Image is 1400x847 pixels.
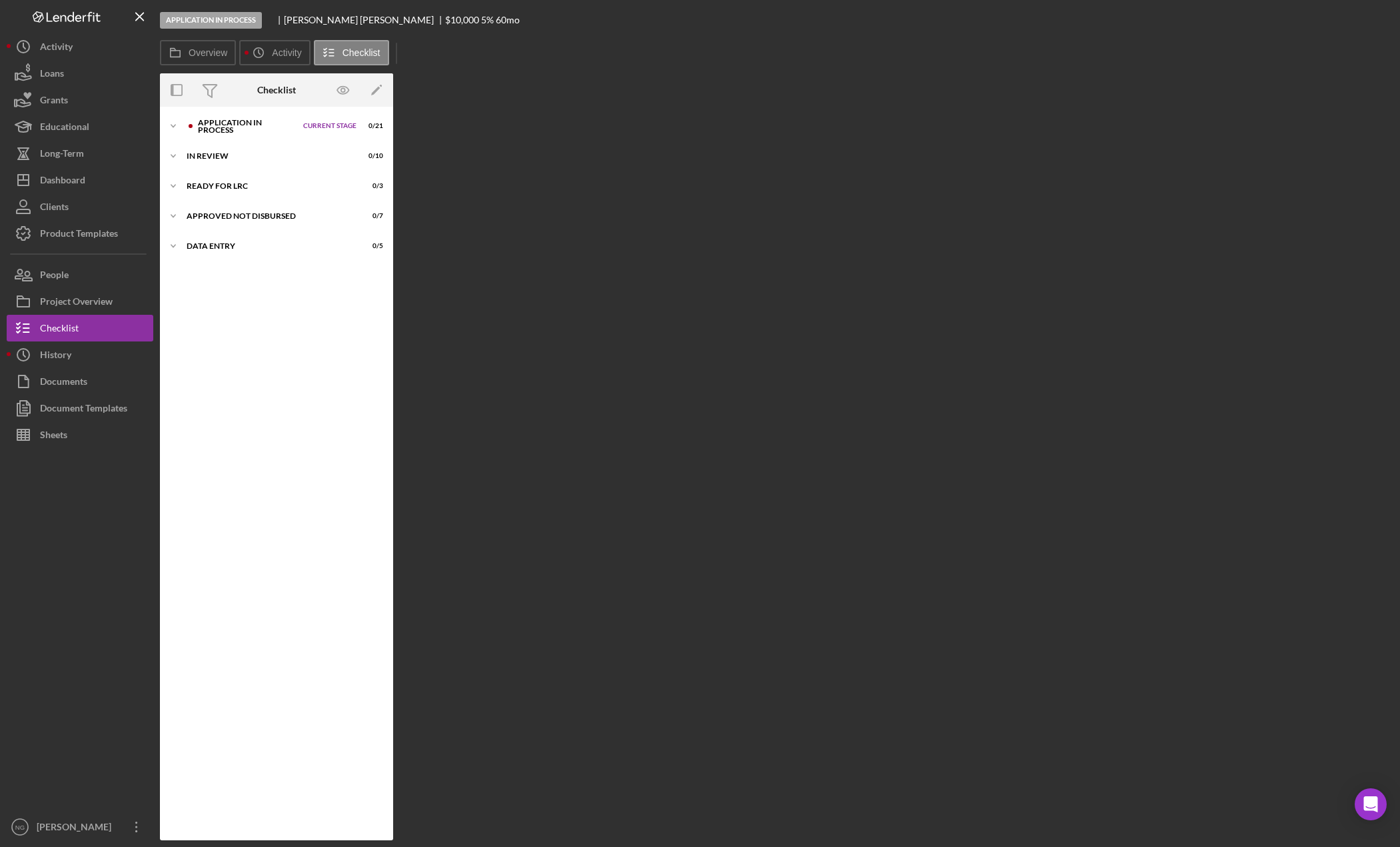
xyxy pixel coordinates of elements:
div: Dashboard [40,167,85,197]
label: Activity [272,47,301,58]
div: Sheets [40,421,67,452]
div: 0 / 5 [359,242,383,250]
button: Activity [7,33,153,60]
div: 0 / 7 [359,212,383,220]
div: 0 / 3 [359,182,383,190]
button: History [7,341,153,368]
div: Document Templates [40,395,127,425]
div: Project Overview [40,288,113,318]
div: Long-Term [40,140,84,170]
div: Ready for LRC [187,182,350,190]
div: [PERSON_NAME] [PERSON_NAME] [284,15,445,25]
div: Data Entry [187,242,350,250]
div: 60 mo [496,15,520,25]
span: Current Stage [303,122,356,130]
button: Document Templates [7,395,153,421]
button: Activity [239,40,310,65]
div: 5 % [481,15,494,25]
div: Application In Process [160,12,262,29]
div: 0 / 10 [359,152,383,160]
button: Clients [7,193,153,220]
div: Clients [40,193,69,223]
div: People [40,261,69,291]
span: $10,000 [445,14,479,25]
label: Overview [189,47,227,58]
div: Application In Process [198,119,297,134]
button: Grants [7,87,153,113]
div: Open Intercom Messenger [1355,788,1387,820]
button: Overview [160,40,236,65]
div: Checklist [40,315,79,345]
div: Loans [40,60,64,90]
div: Product Templates [40,220,118,250]
button: Project Overview [7,288,153,315]
button: People [7,261,153,288]
button: Product Templates [7,220,153,247]
button: Long-Term [7,140,153,167]
button: NG[PERSON_NAME] [7,814,153,840]
div: 0 / 21 [359,122,383,130]
div: Documents [40,368,87,398]
button: Documents [7,368,153,395]
div: Activity [40,33,73,63]
div: Checklist [257,85,296,95]
button: Sheets [7,421,153,448]
button: Loans [7,60,153,87]
button: Checklist [314,40,389,65]
button: Educational [7,113,153,140]
div: Grants [40,87,68,117]
div: History [40,341,71,371]
button: Checklist [7,315,153,341]
div: [PERSON_NAME] [33,814,120,844]
div: Educational [40,113,89,143]
label: Checklist [343,47,380,58]
button: Dashboard [7,167,153,193]
div: In Review [187,152,350,160]
text: NG [15,824,25,831]
div: Approved Not Disbursed [187,212,350,220]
